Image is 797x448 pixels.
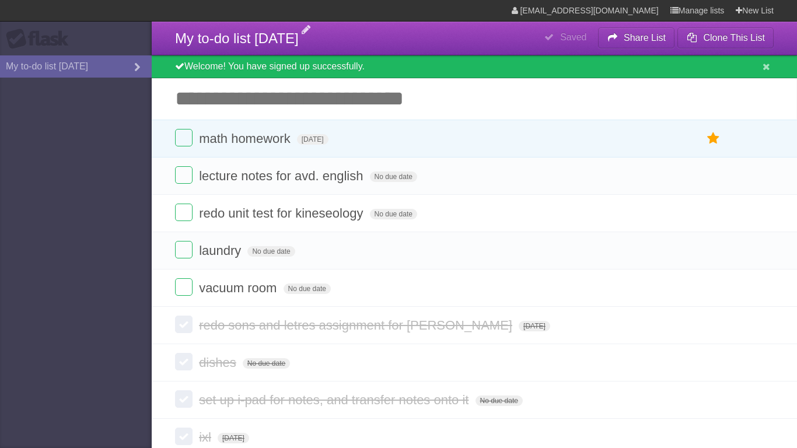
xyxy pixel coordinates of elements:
[175,390,193,408] label: Done
[560,32,586,42] b: Saved
[284,283,331,294] span: No due date
[247,246,295,257] span: No due date
[175,278,193,296] label: Done
[175,428,193,445] label: Done
[199,355,239,370] span: dishes
[370,209,417,219] span: No due date
[598,27,675,48] button: Share List
[702,129,725,148] label: Star task
[199,206,366,220] span: redo unit test for kineseology
[243,358,290,369] span: No due date
[199,430,214,444] span: ixl
[519,321,550,331] span: [DATE]
[152,55,797,78] div: Welcome! You have signed up successfully.
[370,171,417,182] span: No due date
[175,166,193,184] label: Done
[199,393,471,407] span: set up i-pad for notes, and transfer notes onto it
[175,316,193,333] label: Done
[199,131,293,146] span: math homework
[199,243,244,258] span: laundry
[175,129,193,146] label: Done
[218,433,249,443] span: [DATE]
[199,318,515,332] span: redo sons and letres assignment for [PERSON_NAME]
[624,33,666,43] b: Share List
[175,241,193,258] label: Done
[175,30,299,46] span: My to-do list [DATE]
[199,169,366,183] span: lecture notes for avd. english
[175,353,193,370] label: Done
[703,33,765,43] b: Clone This List
[476,395,523,406] span: No due date
[199,281,279,295] span: vacuum room
[297,134,328,145] span: [DATE]
[175,204,193,221] label: Done
[677,27,774,48] button: Clone This List
[6,29,76,50] div: Flask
